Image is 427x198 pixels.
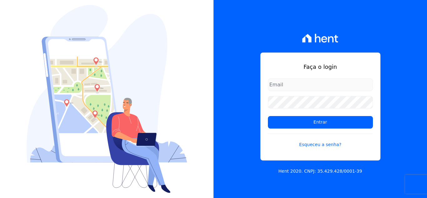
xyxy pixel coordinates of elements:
a: Esqueceu a senha? [268,134,373,148]
h1: Faça o login [268,63,373,71]
input: Email [268,79,373,91]
img: Login [27,5,187,193]
p: Hent 2020. CNPJ: 35.429.428/0001-39 [279,168,362,175]
input: Entrar [268,116,373,129]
